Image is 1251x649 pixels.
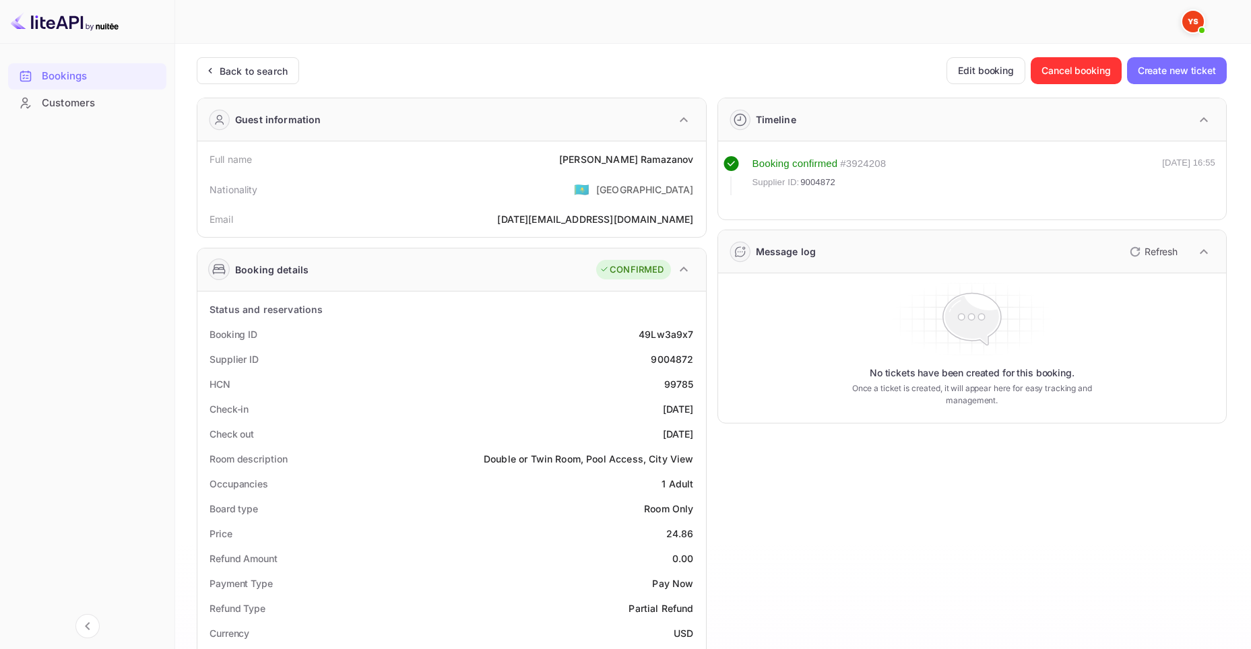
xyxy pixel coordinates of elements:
div: Room description [210,452,287,466]
div: [DATE][EMAIL_ADDRESS][DOMAIN_NAME] [497,212,693,226]
div: Partial Refund [629,601,693,615]
div: Booking details [235,263,309,277]
img: LiteAPI logo [11,11,119,32]
a: Customers [8,90,166,115]
div: Customers [8,90,166,116]
div: 9004872 [651,352,693,366]
div: [DATE] 16:55 [1162,156,1215,195]
p: Refresh [1145,244,1178,259]
div: 0.00 [672,551,694,566]
div: Price [210,526,232,541]
div: 1 Adult [662,477,693,491]
div: Guest information [235,112,321,127]
div: [GEOGRAPHIC_DATA] [596,182,694,197]
button: Create new ticket [1127,57,1227,84]
div: Message log [756,244,816,259]
div: Nationality [210,182,258,197]
div: Refund Amount [210,551,278,566]
span: 9004872 [800,176,835,189]
div: Check-in [210,402,249,416]
p: No tickets have been created for this booking. [870,366,1074,380]
div: 49Lw3a9x7 [639,327,693,341]
span: Supplier ID: [752,176,800,189]
button: Refresh [1122,241,1183,263]
div: 24.86 [666,526,694,541]
div: HCN [210,377,230,391]
div: 99785 [664,377,694,391]
div: Customers [42,96,160,111]
div: Full name [210,152,252,166]
button: Cancel booking [1031,57,1122,84]
div: [DATE] [663,402,694,416]
div: Bookings [8,63,166,90]
div: Timeline [756,112,796,127]
div: [DATE] [663,427,694,441]
div: # 3924208 [840,156,886,172]
div: Email [210,212,233,226]
span: United States [574,177,589,201]
div: Status and reservations [210,302,323,316]
div: Back to search [220,64,288,78]
div: Supplier ID [210,352,259,366]
a: Bookings [8,63,166,88]
div: Room Only [644,502,693,516]
div: Double or Twin Room, Pool Access, City View [484,452,693,466]
div: Refund Type [210,601,265,615]
div: USD [674,626,693,640]
div: CONFIRMED [600,263,664,277]
p: Once a ticket is created, it will appear here for easy tracking and management. [835,382,1109,407]
div: Currency [210,626,249,640]
div: Booking confirmed [752,156,838,172]
button: Edit booking [947,57,1025,84]
div: Bookings [42,69,160,84]
div: Check out [210,427,254,441]
div: Board type [210,502,258,516]
div: Payment Type [210,576,273,590]
img: Yandex Support [1182,11,1204,32]
button: Collapse navigation [75,614,100,638]
div: Pay Now [652,576,693,590]
div: Booking ID [210,327,257,341]
div: Occupancies [210,477,268,491]
div: [PERSON_NAME] Ramazanov [559,152,693,166]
